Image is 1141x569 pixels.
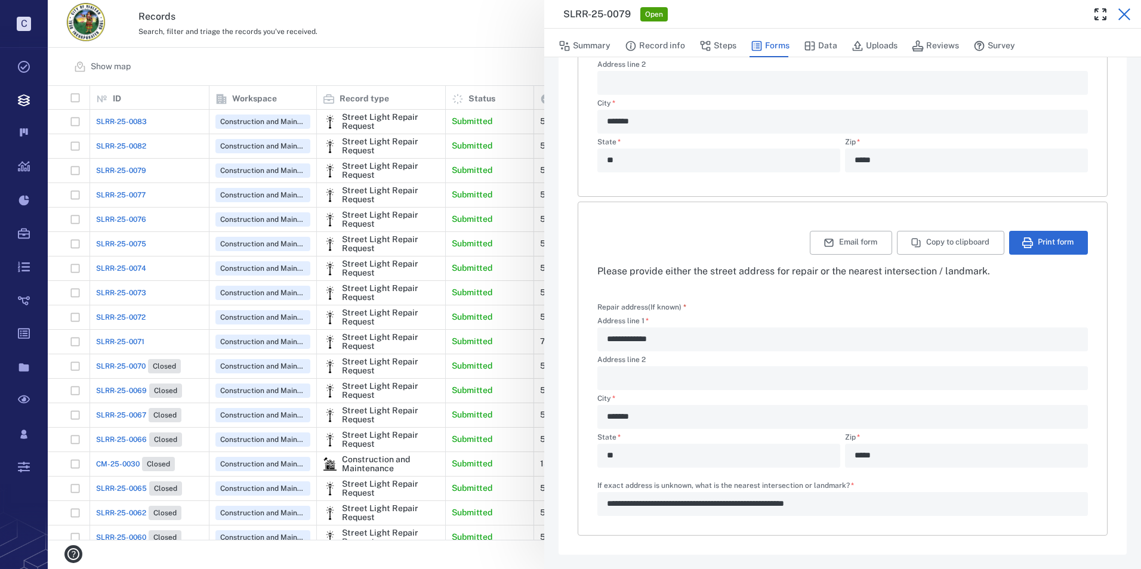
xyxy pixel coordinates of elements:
button: Email form [810,231,892,255]
button: Copy to clipboard [897,231,1004,255]
label: City [597,395,1088,405]
label: Zip [845,138,1088,149]
label: State [597,138,840,149]
label: Address line 2 [597,61,1088,71]
label: Zip [845,434,1088,444]
span: Help [27,8,51,19]
div: Please provide either the street address for repair or the nearest intersection / landmark. [597,264,1088,279]
button: Record info [625,35,685,57]
span: required [683,303,686,311]
div: If exact address is unknown, what is the nearest intersection or landmark? [597,492,1088,516]
p: C [17,17,31,31]
button: Uploads [852,35,898,57]
label: Repair address(If known) [597,302,686,313]
button: Print form [1009,231,1088,255]
button: Data [804,35,837,57]
button: Reviews [912,35,959,57]
span: Open [643,10,665,20]
button: Forms [751,35,790,57]
button: Survey [973,35,1015,57]
label: Address line 1 [597,317,1088,327]
label: Address line 2 [597,356,1088,366]
button: Toggle Fullscreen [1088,2,1112,26]
button: Steps [699,35,736,57]
label: If exact address is unknown, what is the nearest intersection or landmark? [597,482,1088,492]
h3: SLRR-25-0079 [563,7,631,21]
label: State [597,434,840,444]
label: City [597,100,1088,110]
button: Close [1112,2,1136,26]
button: Summary [559,35,610,57]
